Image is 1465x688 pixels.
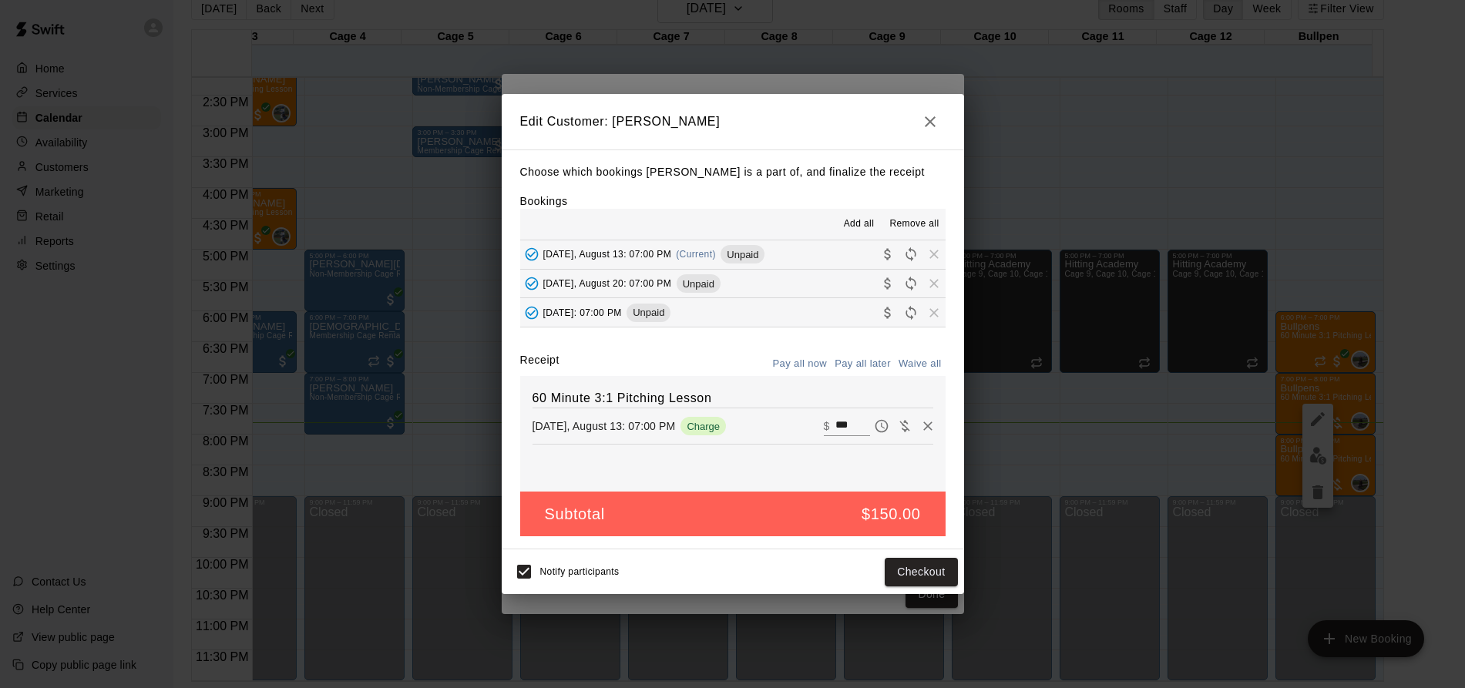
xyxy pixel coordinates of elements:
[543,278,672,289] span: [DATE], August 20: 07:00 PM
[520,240,946,269] button: Added - Collect Payment[DATE], August 13: 07:00 PM(Current)UnpaidCollect paymentRescheduleRemove
[540,567,620,578] span: Notify participants
[831,352,895,376] button: Pay all later
[876,248,899,260] span: Collect payment
[922,248,946,260] span: Remove
[870,419,893,432] span: Pay later
[520,163,946,182] p: Choose which bookings [PERSON_NAME] is a part of, and finalize the receipt
[862,504,921,525] h5: $150.00
[520,243,543,266] button: Added - Collect Payment
[922,306,946,317] span: Remove
[520,352,559,376] label: Receipt
[893,419,916,432] span: Waive payment
[520,301,543,324] button: Added - Collect Payment
[676,249,716,260] span: (Current)
[883,212,945,237] button: Remove all
[543,249,672,260] span: [DATE], August 13: 07:00 PM
[721,249,764,260] span: Unpaid
[889,216,939,232] span: Remove all
[876,306,899,317] span: Collect payment
[834,212,883,237] button: Add all
[899,306,922,317] span: Reschedule
[543,307,622,317] span: [DATE]: 07:00 PM
[502,94,964,149] h2: Edit Customer: [PERSON_NAME]
[627,307,670,318] span: Unpaid
[885,558,957,586] button: Checkout
[533,418,676,434] p: [DATE], August 13: 07:00 PM
[680,421,726,432] span: Charge
[899,248,922,260] span: Reschedule
[876,277,899,289] span: Collect payment
[916,414,939,438] button: Remove
[824,418,830,434] p: $
[769,352,832,376] button: Pay all now
[922,277,946,289] span: Remove
[844,216,875,232] span: Add all
[520,298,946,327] button: Added - Collect Payment[DATE]: 07:00 PMUnpaidCollect paymentRescheduleRemove
[520,195,568,207] label: Bookings
[520,272,543,295] button: Added - Collect Payment
[899,277,922,289] span: Reschedule
[520,270,946,298] button: Added - Collect Payment[DATE], August 20: 07:00 PMUnpaidCollect paymentRescheduleRemove
[533,388,933,408] h6: 60 Minute 3:1 Pitching Lesson
[545,504,605,525] h5: Subtotal
[895,352,946,376] button: Waive all
[677,278,721,290] span: Unpaid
